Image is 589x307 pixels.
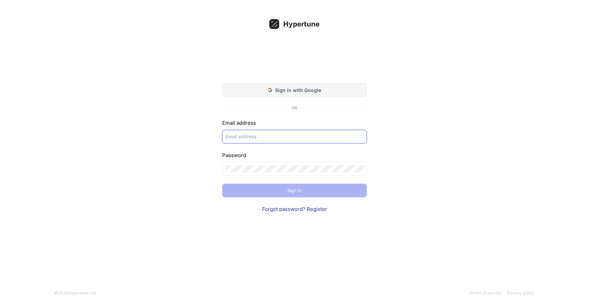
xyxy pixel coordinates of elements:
[292,105,298,111] div: OR
[262,206,305,212] a: Forgot password?
[222,152,367,159] div: Password
[469,290,501,295] a: Terms of service
[222,205,367,213] div: ·
[225,133,364,140] input: Email address
[307,206,327,212] a: Register
[55,290,96,296] div: © 2025 Hypertune Ltd
[222,119,367,127] div: Email address
[287,188,302,193] span: Sign In
[222,184,367,197] button: Sign In
[507,290,534,295] a: Privacy policy
[275,87,321,94] span: Sign in with Google
[222,83,367,97] button: Sign in with Google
